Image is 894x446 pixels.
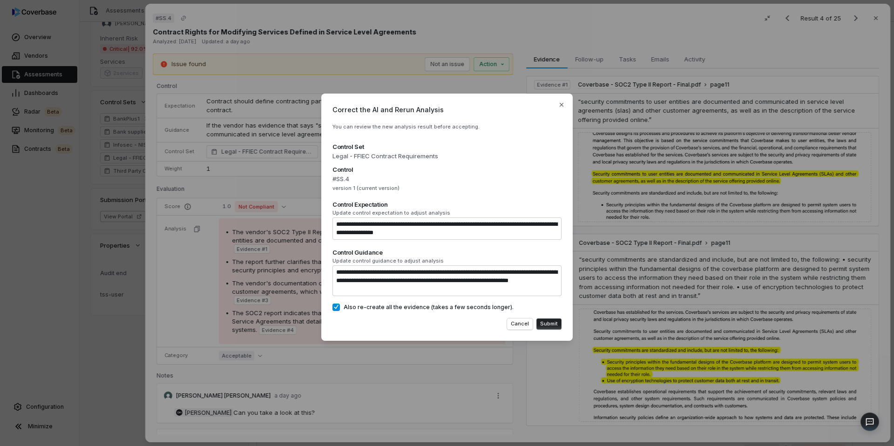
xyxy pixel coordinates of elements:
span: Update control guidance to adjust analysis [332,257,562,264]
span: You can review the new analysis result before accepting. [332,123,480,130]
span: Correct the AI and Rerun Analysis [332,105,562,115]
button: Submit [536,318,562,330]
span: #SS.4 [332,175,562,184]
div: Control Expectation [332,200,562,209]
div: Control Set [332,142,562,151]
div: Control [332,165,562,174]
button: Also re-create all the evidence (takes a few seconds longer). [332,304,340,311]
span: Legal - FFIEC Contract Requirements [332,152,562,161]
span: Also re-create all the evidence (takes a few seconds longer). [344,304,514,311]
div: Control Guidance [332,248,562,257]
span: Update control expectation to adjust analysis [332,209,562,216]
span: version 1 (current version) [332,185,562,192]
button: Cancel [507,318,533,330]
